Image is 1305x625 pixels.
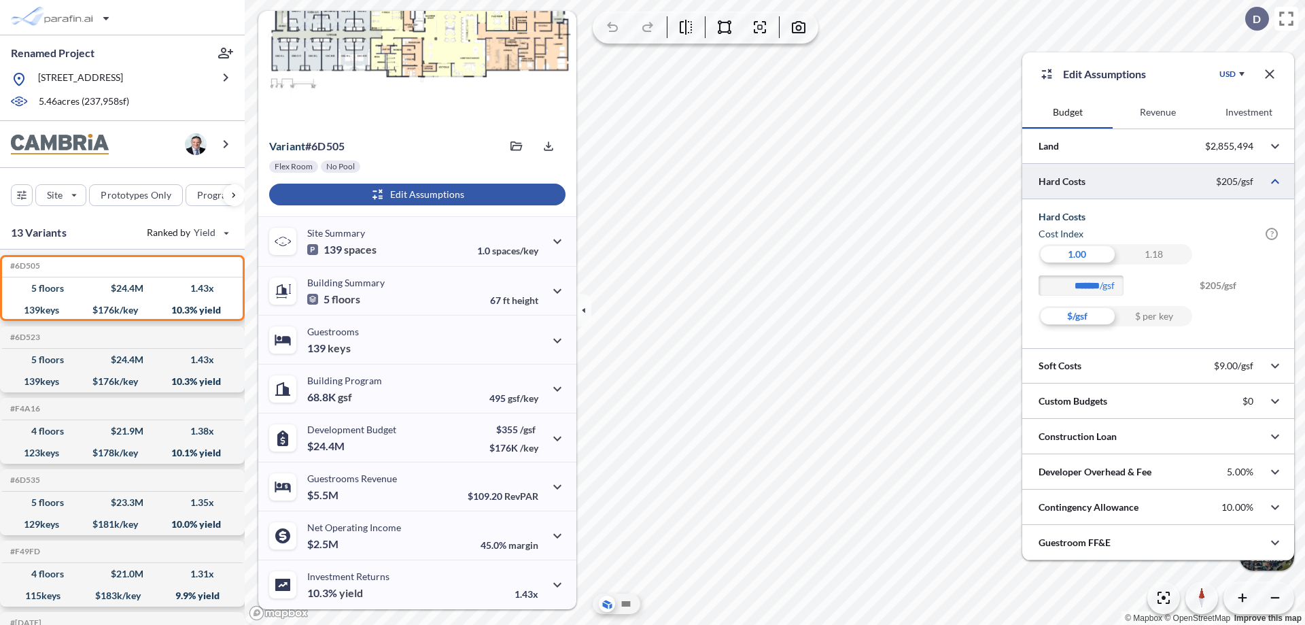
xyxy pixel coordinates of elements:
[1125,613,1162,623] a: Mapbox
[1266,228,1278,240] span: ?
[7,333,40,342] h5: Click to copy the code
[307,586,363,600] p: 10.3%
[101,188,171,202] p: Prototypes Only
[11,46,94,61] p: Renamed Project
[1234,613,1302,623] a: Improve this map
[332,292,360,306] span: floors
[489,392,538,404] p: 495
[307,439,347,453] p: $24.4M
[1039,139,1059,153] p: Land
[1115,306,1192,326] div: $ per key
[328,341,351,355] span: keys
[307,227,365,239] p: Site Summary
[47,188,63,202] p: Site
[489,424,538,435] p: $355
[307,243,377,256] p: 139
[481,539,538,551] p: 45.0%
[512,294,538,306] span: height
[1221,501,1253,513] p: 10.00%
[269,184,565,205] button: Edit Assumptions
[35,184,86,206] button: Site
[490,294,538,306] p: 67
[186,184,259,206] button: Program
[7,261,40,271] h5: Click to copy the code
[1205,140,1253,152] p: $2,855,494
[1039,430,1117,443] p: Construction Loan
[326,161,355,172] p: No Pool
[1039,227,1083,241] h6: Cost index
[194,226,216,239] span: Yield
[503,294,510,306] span: ft
[599,596,615,612] button: Aerial View
[504,490,538,502] span: RevPAR
[185,133,207,155] img: user logo
[307,292,360,306] p: 5
[1204,96,1294,129] button: Investment
[39,95,129,109] p: 5.46 acres ( 237,958 sf)
[1039,244,1115,265] div: 1.00
[1039,359,1081,373] p: Soft Costs
[307,537,341,551] p: $2.5M
[307,326,359,337] p: Guestrooms
[307,522,401,533] p: Net Operating Income
[1100,279,1130,292] label: /gsf
[307,571,389,582] p: Investment Returns
[307,390,352,404] p: 68.8K
[275,161,313,172] p: Flex Room
[307,341,351,355] p: 139
[344,243,377,256] span: spaces
[11,224,67,241] p: 13 Variants
[1063,66,1146,82] p: Edit Assumptions
[7,404,40,413] h5: Click to copy the code
[307,277,385,288] p: Building Summary
[468,490,538,502] p: $109.20
[1022,96,1113,129] button: Budget
[1039,394,1107,408] p: Custom Budgets
[7,475,40,485] h5: Click to copy the code
[197,188,235,202] p: Program
[1039,465,1151,479] p: Developer Overhead & Fee
[477,245,538,256] p: 1.0
[618,596,634,612] button: Site Plan
[1253,13,1261,25] p: D
[489,442,538,454] p: $176K
[520,424,536,435] span: /gsf
[307,473,397,484] p: Guestrooms Revenue
[1113,96,1203,129] button: Revenue
[1219,69,1236,80] div: USD
[1039,501,1138,514] p: Contingency Allowance
[307,375,382,386] p: Building Program
[89,184,183,206] button: Prototypes Only
[515,588,538,600] p: 1.43x
[1164,613,1230,623] a: OpenStreetMap
[1039,536,1111,550] p: Guestroom FF&E
[1227,466,1253,478] p: 5.00%
[508,539,538,551] span: margin
[307,424,396,435] p: Development Budget
[508,392,538,404] span: gsf/key
[11,134,109,155] img: BrandImage
[339,586,363,600] span: yield
[249,605,309,621] a: Mapbox homepage
[1039,306,1115,326] div: $/gsf
[269,139,345,153] p: # 6d505
[520,442,538,454] span: /key
[492,245,538,256] span: spaces/key
[1039,210,1278,224] h5: Hard Costs
[1200,275,1278,306] span: $205/gsf
[307,488,341,502] p: $5.5M
[136,222,238,243] button: Ranked by Yield
[7,547,40,556] h5: Click to copy the code
[338,390,352,404] span: gsf
[1214,360,1253,372] p: $9.00/gsf
[1242,395,1253,407] p: $0
[38,71,123,88] p: [STREET_ADDRESS]
[269,139,305,152] span: Variant
[1115,244,1192,265] div: 1.18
